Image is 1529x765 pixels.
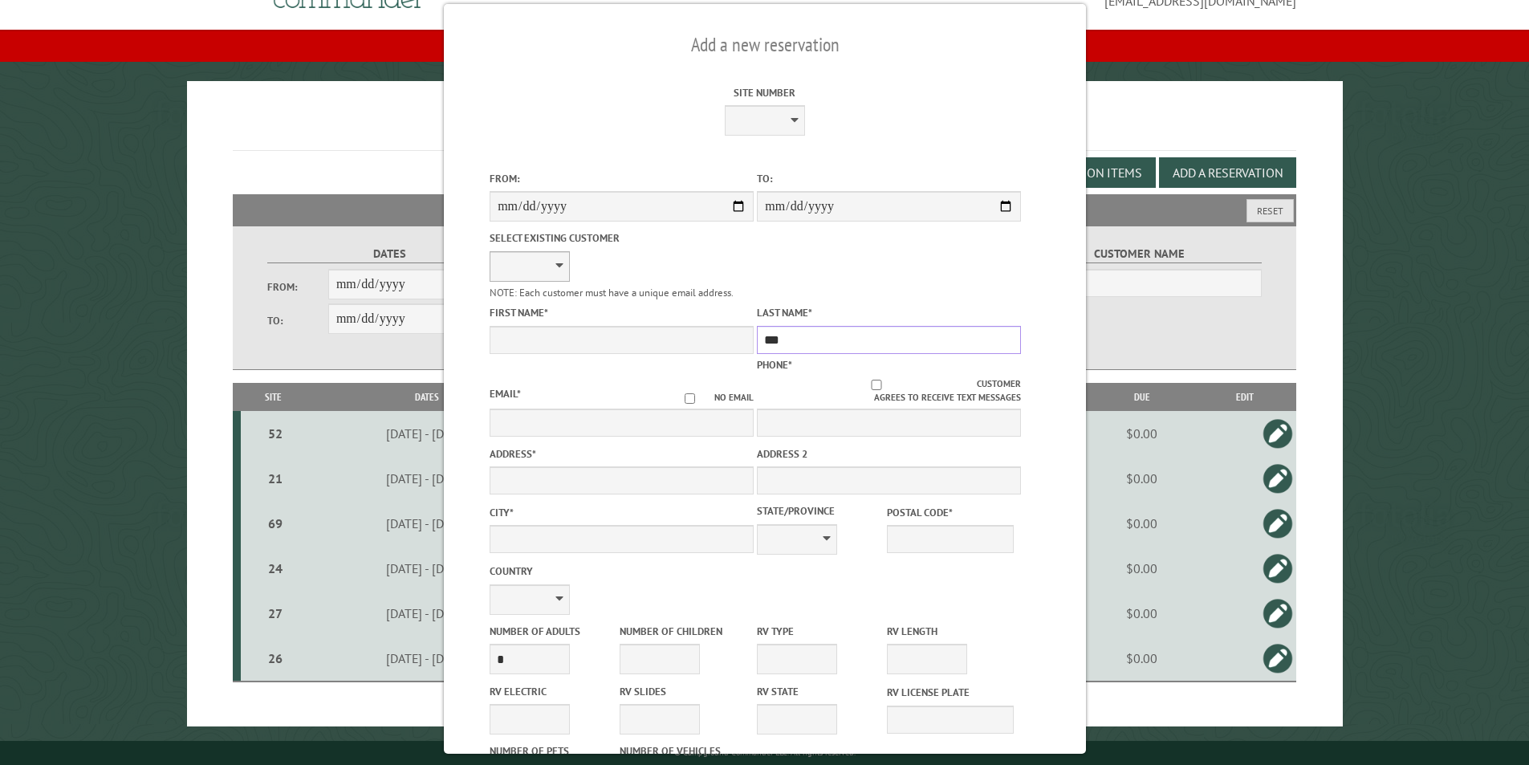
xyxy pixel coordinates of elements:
[775,380,977,390] input: Customer agrees to receive text messages
[490,743,616,759] label: Number of Pets
[757,171,1021,186] label: To:
[490,230,754,246] label: Select existing customer
[757,446,1021,462] label: Address 2
[490,564,754,579] label: Country
[1091,636,1193,682] td: $0.00
[308,560,546,576] div: [DATE] - [DATE]
[490,446,754,462] label: Address
[757,305,1021,320] label: Last Name
[241,383,306,411] th: Site
[490,387,521,401] label: Email
[308,425,546,442] div: [DATE] - [DATE]
[306,383,548,411] th: Dates
[247,650,303,666] div: 26
[308,470,546,486] div: [DATE] - [DATE]
[757,684,884,699] label: RV State
[1091,456,1193,501] td: $0.00
[620,743,746,759] label: Number of Vehicles
[757,377,1021,405] label: Customer agrees to receive text messages
[887,505,1014,520] label: Postal Code
[1246,199,1294,222] button: Reset
[674,747,856,758] small: © Campground Commander LLC. All rights reserved.
[490,505,754,520] label: City
[757,358,792,372] label: Phone
[247,470,303,486] div: 21
[267,245,512,263] label: Dates
[665,391,754,405] label: No email
[1091,591,1193,636] td: $0.00
[267,279,328,295] label: From:
[490,30,1040,60] h2: Add a new reservation
[233,107,1297,151] h1: Reservations
[308,515,546,531] div: [DATE] - [DATE]
[247,425,303,442] div: 52
[757,503,884,519] label: State/Province
[757,624,884,639] label: RV Type
[1091,546,1193,591] td: $0.00
[620,684,746,699] label: RV Slides
[1091,383,1193,411] th: Due
[620,624,746,639] label: Number of Children
[1017,245,1262,263] label: Customer Name
[490,684,616,699] label: RV Electric
[267,313,328,328] label: To:
[308,605,546,621] div: [DATE] - [DATE]
[308,650,546,666] div: [DATE] - [DATE]
[665,393,714,404] input: No email
[1018,157,1156,188] button: Edit Add-on Items
[490,305,754,320] label: First Name
[1091,501,1193,546] td: $0.00
[490,286,734,299] small: NOTE: Each customer must have a unique email address.
[1159,157,1296,188] button: Add a Reservation
[887,624,1014,639] label: RV Length
[247,515,303,531] div: 69
[632,85,897,100] label: Site Number
[247,605,303,621] div: 27
[247,560,303,576] div: 24
[233,194,1297,225] h2: Filters
[490,171,754,186] label: From:
[887,685,1014,700] label: RV License Plate
[490,624,616,639] label: Number of Adults
[1091,411,1193,456] td: $0.00
[1193,383,1296,411] th: Edit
